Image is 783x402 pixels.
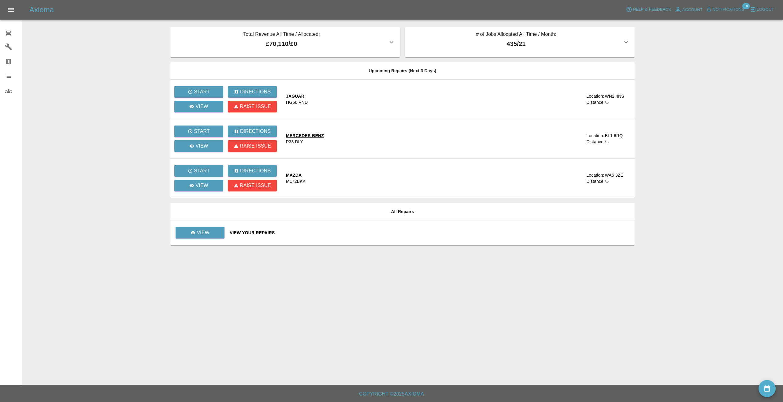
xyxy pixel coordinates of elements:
p: Directions [240,128,271,135]
h6: Copyright © 2025 Axioma [5,390,778,398]
span: Help & Feedback [633,6,671,13]
div: BL1 6RQ [605,133,623,139]
div: JAGUAR [286,93,308,99]
div: MAZDA [286,172,306,178]
button: Start [174,86,223,98]
p: Raise issue [240,182,271,189]
a: View [175,230,225,235]
div: Location: [586,93,604,99]
a: Account [673,5,704,15]
p: Raise issue [240,103,271,110]
p: Start [194,128,210,135]
a: View [174,180,223,191]
div: WA5 3ZE [605,172,623,178]
button: availability [759,380,776,397]
div: WN2 4NS [605,93,624,99]
h5: Axioma [29,5,54,15]
div: HG66 VND [286,99,308,105]
div: P33 DLY [286,139,303,145]
a: View Your Repairs [230,230,630,236]
a: MAZDAML72BKK [286,172,555,184]
button: Notifications [704,5,746,14]
p: View [197,229,210,236]
button: Directions [228,126,277,137]
a: JAGUARHG66 VND [286,93,555,105]
div: Distance: [586,178,605,184]
button: Help & Feedback [625,5,673,14]
p: £70,110 / £0 [175,39,388,48]
button: Raise issue [228,180,277,191]
button: Start [174,126,223,137]
p: Raise issue [240,142,271,150]
button: Raise issue [228,101,277,112]
button: Open drawer [4,2,18,17]
div: ML72BKK [286,178,306,184]
p: View [195,142,208,150]
a: View [176,227,225,239]
p: Start [194,167,210,175]
p: Start [194,88,210,96]
a: View [174,140,223,152]
p: # of Jobs Allocated All Time / Month: [410,31,622,39]
a: Location:WN2 4NSDistance: [560,93,630,105]
button: Directions [228,165,277,177]
button: Start [174,165,223,177]
p: Directions [240,88,271,96]
a: View [174,101,223,112]
a: Location:WA5 3ZEDistance: [560,172,630,184]
a: MERCEDES-BENZP33 DLY [286,133,555,145]
button: # of Jobs Allocated All Time / Month:435/21 [405,27,635,57]
th: Upcoming Repairs (Next 3 Days) [170,62,635,80]
div: Location: [586,172,604,178]
div: Distance: [586,99,605,105]
span: Account [682,6,703,13]
p: View [195,103,208,110]
div: MERCEDES-BENZ [286,133,324,139]
a: Location:BL1 6RQDistance: [560,133,630,145]
span: Logout [757,6,774,13]
p: Total Revenue All Time / Allocated: [175,31,388,39]
span: Notifications [713,6,744,13]
button: Raise issue [228,140,277,152]
p: 435 / 21 [410,39,622,48]
button: Total Revenue All Time / Allocated:£70,110/£0 [170,27,400,57]
div: Location: [586,133,604,139]
span: 18 [742,3,750,9]
th: All Repairs [170,203,635,220]
button: Directions [228,86,277,98]
button: Logout [748,5,776,14]
p: View [195,182,208,189]
p: Directions [240,167,271,175]
div: Distance: [586,139,605,145]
